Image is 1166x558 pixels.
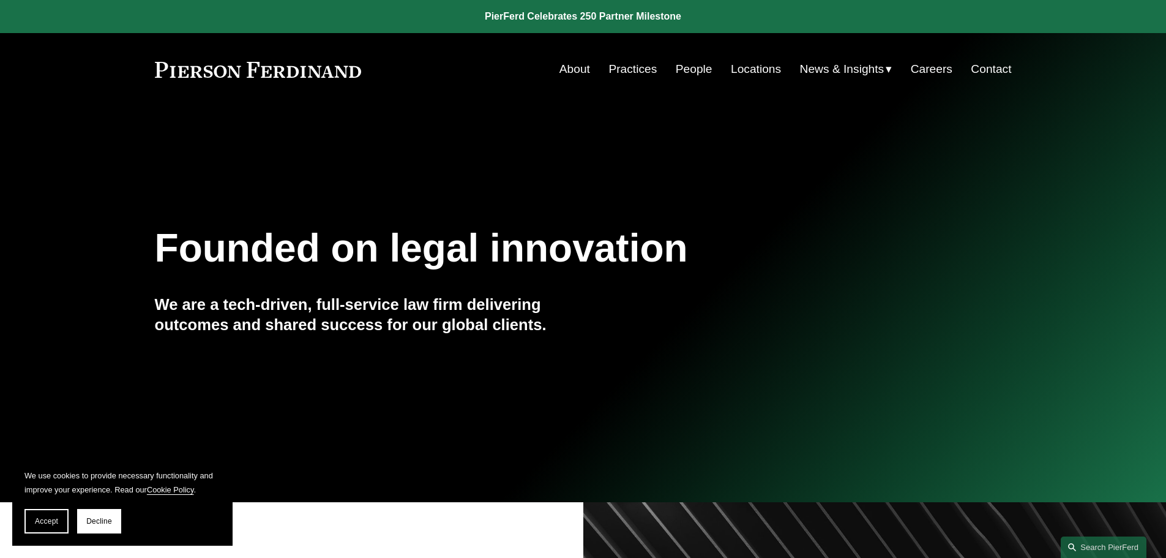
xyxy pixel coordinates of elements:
[24,509,69,533] button: Accept
[608,58,657,81] a: Practices
[911,58,952,81] a: Careers
[12,456,233,546] section: Cookie banner
[800,59,884,80] span: News & Insights
[731,58,781,81] a: Locations
[147,485,194,494] a: Cookie Policy
[1061,537,1146,558] a: Search this site
[155,295,583,334] h4: We are a tech-driven, full-service law firm delivering outcomes and shared success for our global...
[86,517,112,526] span: Decline
[800,58,892,81] a: folder dropdown
[24,469,220,497] p: We use cookies to provide necessary functionality and improve your experience. Read our .
[676,58,712,81] a: People
[559,58,590,81] a: About
[35,517,58,526] span: Accept
[77,509,121,533] button: Decline
[155,226,869,271] h1: Founded on legal innovation
[971,58,1011,81] a: Contact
